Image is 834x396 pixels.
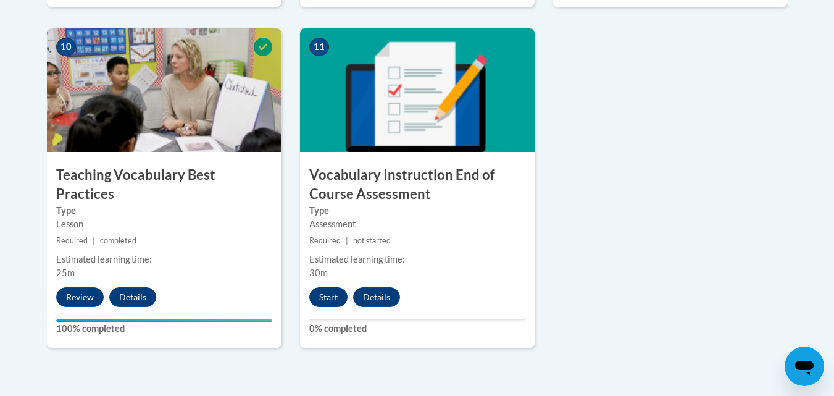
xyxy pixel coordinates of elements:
span: 25m [56,268,75,278]
div: Your progress [56,319,272,322]
img: Course Image [300,28,535,152]
span: 11 [309,38,329,56]
label: 100% completed [56,322,272,335]
span: 30m [309,268,328,278]
div: Estimated learning time: [56,253,272,266]
h3: Teaching Vocabulary Best Practices [47,166,281,204]
button: Review [56,287,104,307]
label: Type [309,204,525,217]
span: completed [100,236,136,245]
span: Required [56,236,88,245]
button: Details [353,287,400,307]
span: | [346,236,348,245]
span: not started [353,236,391,245]
div: Assessment [309,217,525,231]
img: Course Image [47,28,281,152]
label: Type [56,204,272,217]
span: Required [309,236,341,245]
div: Lesson [56,217,272,231]
button: Details [109,287,156,307]
iframe: Button to launch messaging window [785,347,824,386]
div: Estimated learning time: [309,253,525,266]
label: 0% completed [309,322,525,335]
button: Start [309,287,348,307]
h3: Vocabulary Instruction End of Course Assessment [300,166,535,204]
span: | [93,236,95,245]
span: 10 [56,38,76,56]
